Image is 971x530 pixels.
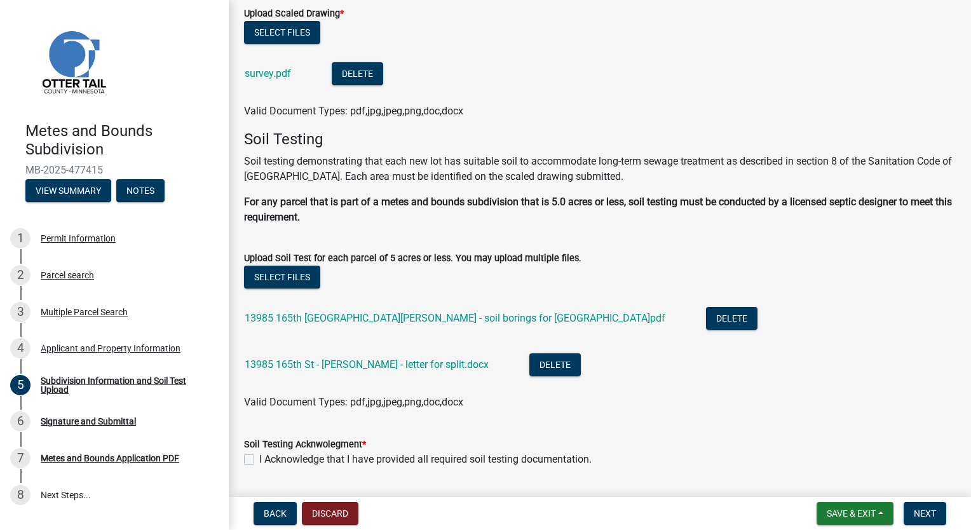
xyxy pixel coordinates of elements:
[41,271,94,280] div: Parcel search
[914,508,936,519] span: Next
[244,130,956,149] h4: Soil Testing
[10,375,31,395] div: 5
[10,228,31,248] div: 1
[529,353,581,376] button: Delete
[245,358,489,370] a: 13985 165th St - [PERSON_NAME] - letter for split.docx
[264,508,287,519] span: Back
[10,338,31,358] div: 4
[41,344,180,353] div: Applicant and Property Information
[254,502,297,525] button: Back
[10,448,31,468] div: 7
[245,67,291,79] a: survey.pdf
[244,196,952,223] strong: For any parcel that is part of a metes and bounds subdivision that is 5.0 acres or less, soil tes...
[244,440,366,449] label: Soil Testing Acknwolegment
[529,360,581,372] wm-modal-confirm: Delete Document
[25,13,121,109] img: Otter Tail County, Minnesota
[10,265,31,285] div: 2
[41,376,208,394] div: Subdivision Information and Soil Test Upload
[116,186,165,196] wm-modal-confirm: Notes
[706,307,757,330] button: Delete
[25,122,219,159] h4: Metes and Bounds Subdivision
[817,502,893,525] button: Save & Exit
[25,179,111,202] button: View Summary
[244,396,463,408] span: Valid Document Types: pdf,jpg,jpeg,png,doc,docx
[10,411,31,431] div: 6
[332,69,383,81] wm-modal-confirm: Delete Document
[244,105,463,117] span: Valid Document Types: pdf,jpg,jpeg,png,doc,docx
[302,502,358,525] button: Discard
[827,508,876,519] span: Save & Exit
[10,302,31,322] div: 3
[245,312,665,324] a: 13985 165th [GEOGRAPHIC_DATA][PERSON_NAME] - soil borings for [GEOGRAPHIC_DATA]pdf
[41,454,179,463] div: Metes and Bounds Application PDF
[332,62,383,85] button: Delete
[25,186,111,196] wm-modal-confirm: Summary
[244,254,581,263] label: Upload Soil Test for each parcel of 5 acres or less. You may upload multiple files.
[706,313,757,325] wm-modal-confirm: Delete Document
[10,485,31,505] div: 8
[41,234,116,243] div: Permit Information
[259,452,592,467] label: I Acknowledge that I have provided all required soil testing documentation.
[244,21,320,44] button: Select files
[904,502,946,525] button: Next
[41,308,128,316] div: Multiple Parcel Search
[25,164,203,176] span: MB-2025-477415
[41,417,136,426] div: Signature and Submittal
[244,266,320,289] button: Select files
[116,179,165,202] button: Notes
[244,154,956,184] p: Soil testing demonstrating that each new lot has suitable soil to accommodate long-term sewage tr...
[244,10,344,18] label: Upload Scaled Drawing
